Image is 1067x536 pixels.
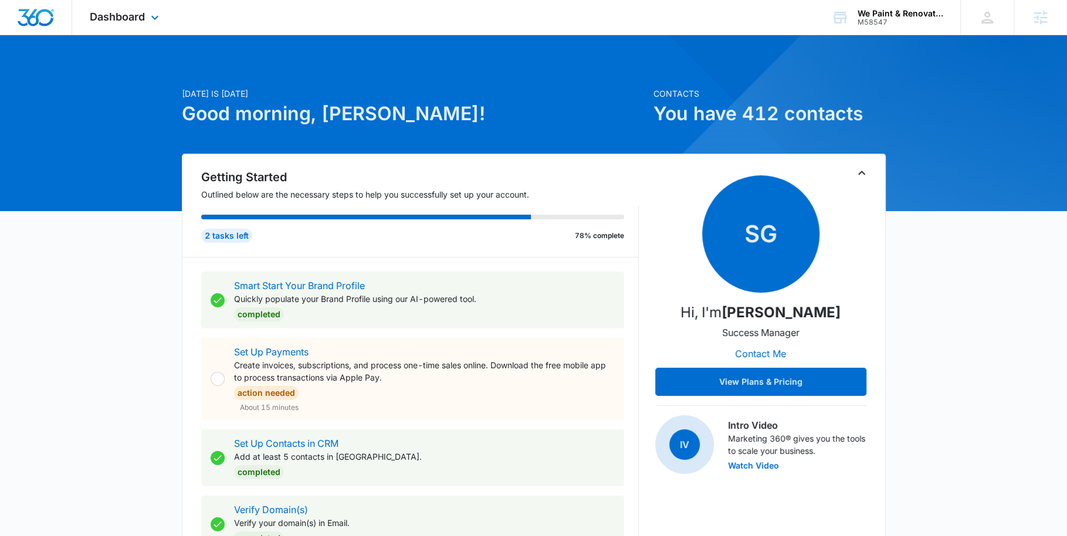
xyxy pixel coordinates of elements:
[722,325,800,340] p: Success Manager
[234,386,299,400] div: Action Needed
[234,359,615,384] p: Create invoices, subscriptions, and process one-time sales online. Download the free mobile app t...
[722,304,841,321] strong: [PERSON_NAME]
[234,465,284,479] div: Completed
[234,450,422,463] p: Add at least 5 contacts in [GEOGRAPHIC_DATA].
[728,432,866,457] p: Marketing 360® gives you the tools to scale your business.
[728,462,779,470] button: Watch Video
[653,100,886,128] h1: You have 412 contacts
[858,18,943,26] div: account id
[234,504,308,515] a: Verify Domain(s)
[669,429,700,460] span: IV
[90,11,145,23] span: Dashboard
[182,87,646,100] p: [DATE] is [DATE]
[702,175,819,293] span: SG
[855,166,869,180] button: Toggle Collapse
[234,346,309,358] a: Set Up Payments
[858,9,943,18] div: account name
[680,302,841,323] p: Hi, I'm
[240,402,299,413] span: About 15 minutes
[728,418,866,432] h3: Intro Video
[234,437,338,449] a: Set Up Contacts in CRM
[234,307,284,321] div: Completed
[234,280,365,291] a: Smart Start Your Brand Profile
[182,100,646,128] h1: Good morning, [PERSON_NAME]!
[201,188,639,201] p: Outlined below are the necessary steps to help you successfully set up your account.
[201,168,639,186] h2: Getting Started
[653,87,886,100] p: Contacts
[723,340,798,368] button: Contact Me
[575,230,624,241] p: 78% complete
[234,517,350,529] p: Verify your domain(s) in Email.
[201,229,252,243] div: 2 tasks left
[655,368,866,396] button: View Plans & Pricing
[234,293,476,305] p: Quickly populate your Brand Profile using our AI-powered tool.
